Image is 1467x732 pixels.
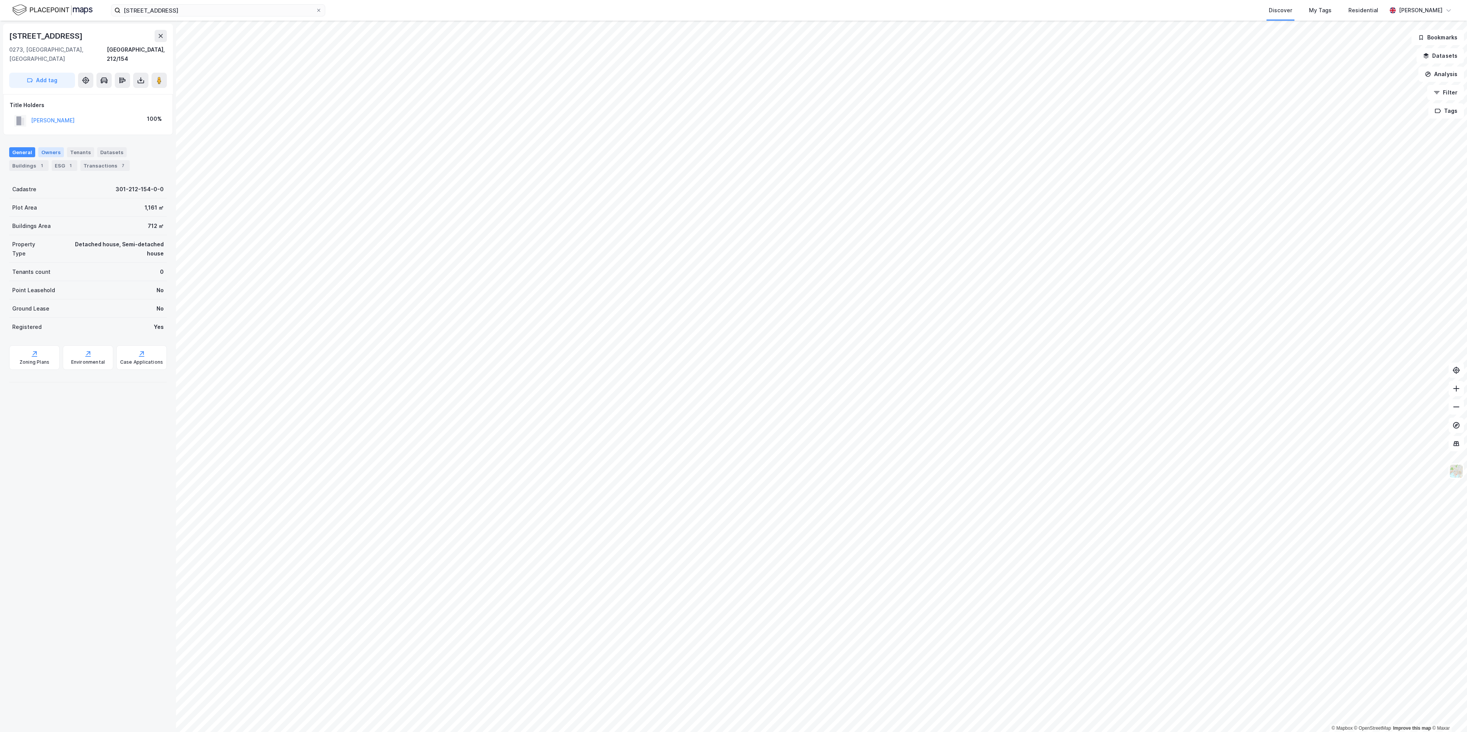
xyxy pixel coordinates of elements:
[1449,464,1464,478] img: Z
[9,45,107,63] div: 0273, [GEOGRAPHIC_DATA], [GEOGRAPHIC_DATA]
[12,221,51,231] div: Buildings Area
[154,322,164,332] div: Yes
[12,3,93,17] img: logo.f888ab2527a4732fd821a326f86c7f29.svg
[10,101,166,110] div: Title Holders
[107,45,167,63] div: [GEOGRAPHIC_DATA], 212/154
[12,322,42,332] div: Registered
[67,147,94,157] div: Tenants
[1348,6,1378,15] div: Residential
[1354,725,1391,731] a: OpenStreetMap
[9,73,75,88] button: Add tag
[156,286,164,295] div: No
[59,240,164,258] div: Detached house, Semi-detached house
[12,304,49,313] div: Ground Lease
[120,359,163,365] div: Case Applications
[67,162,74,169] div: 1
[1428,103,1464,119] button: Tags
[9,30,84,42] div: [STREET_ADDRESS]
[1309,6,1332,15] div: My Tags
[148,221,164,231] div: 712 ㎡
[71,359,105,365] div: Environmental
[12,240,49,258] div: Property Type
[9,160,49,171] div: Buildings
[1416,48,1464,63] button: Datasets
[38,162,46,169] div: 1
[12,203,37,212] div: Plot Area
[12,185,36,194] div: Cadastre
[145,203,164,212] div: 1,161 ㎡
[38,147,64,157] div: Owners
[1418,67,1464,82] button: Analysis
[1429,695,1467,732] iframe: Chat Widget
[1332,725,1353,731] a: Mapbox
[1412,30,1464,45] button: Bookmarks
[121,5,316,16] input: Search by address, cadastre, landlords, tenants or people
[52,160,77,171] div: ESG
[1269,6,1292,15] div: Discover
[1427,85,1464,100] button: Filter
[1393,725,1431,731] a: Improve this map
[97,147,127,157] div: Datasets
[12,286,55,295] div: Point Leasehold
[12,267,51,277] div: Tenants count
[160,267,164,277] div: 0
[116,185,164,194] div: 301-212-154-0-0
[80,160,130,171] div: Transactions
[20,359,49,365] div: Zoning Plans
[156,304,164,313] div: No
[9,147,35,157] div: General
[1399,6,1443,15] div: [PERSON_NAME]
[119,162,127,169] div: 7
[147,114,162,124] div: 100%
